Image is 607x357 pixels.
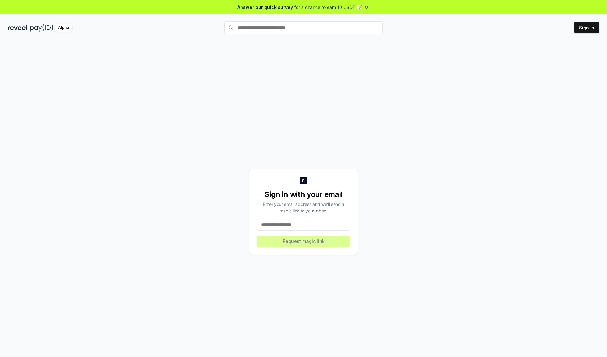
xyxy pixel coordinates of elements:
img: reveel_dark [8,24,29,32]
img: pay_id [30,24,53,32]
div: Enter your email address and we’ll send a magic link to your inbox. [257,201,350,214]
span: for a chance to earn 10 USDT 📝 [294,4,362,10]
img: logo_small [300,177,307,184]
div: Sign in with your email [257,189,350,200]
button: Sign In [574,22,599,33]
span: Answer our quick survey [237,4,293,10]
div: Alpha [55,24,72,32]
